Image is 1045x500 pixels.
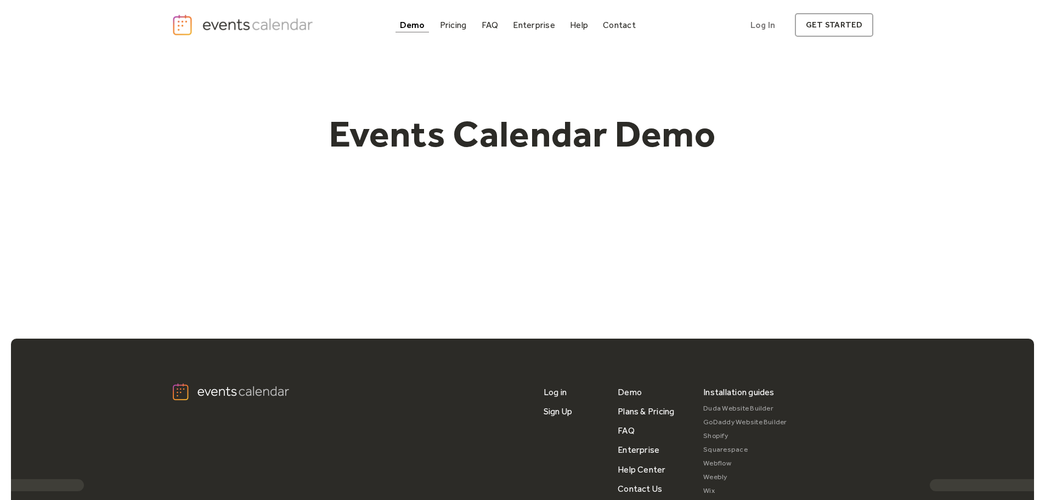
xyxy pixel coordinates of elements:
a: GoDaddy Website Builder [703,415,787,429]
a: Log In [739,13,786,37]
div: Pricing [440,22,467,28]
a: Pricing [436,18,471,32]
a: Weebly [703,470,787,484]
div: Enterprise [513,22,555,28]
a: Sign Up [544,402,573,421]
div: Demo [400,22,425,28]
a: Help Center [618,460,666,479]
a: Enterprise [509,18,559,32]
a: get started [795,13,873,37]
a: Demo [396,18,430,32]
a: Duda Website Builder [703,402,787,415]
div: Help [570,22,588,28]
a: Squarespace [703,443,787,457]
a: Webflow [703,457,787,470]
a: Plans & Pricing [618,402,675,421]
a: Enterprise [618,440,659,459]
div: FAQ [482,22,499,28]
a: FAQ [618,421,635,440]
div: Contact [603,22,636,28]
a: Shopify [703,429,787,443]
a: Log in [544,383,567,402]
div: Installation guides [703,383,775,402]
a: Contact [598,18,640,32]
a: Wix [703,484,787,498]
a: Demo [618,383,642,402]
a: home [172,14,317,36]
a: Help [566,18,592,32]
h1: Events Calendar Demo [312,111,733,156]
a: Contact Us [618,479,662,498]
a: FAQ [477,18,503,32]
